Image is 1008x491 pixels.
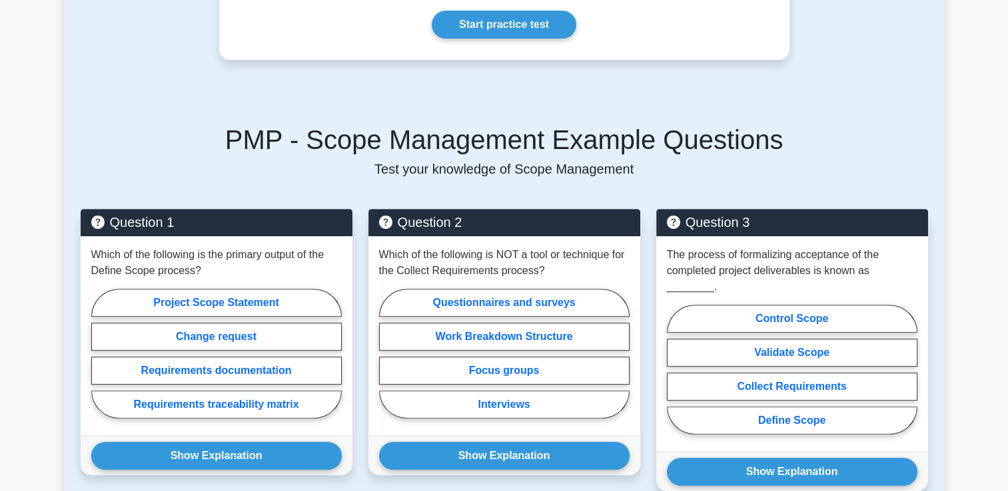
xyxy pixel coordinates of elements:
p: The process of formalizing acceptance of the completed project deliverables is known as ________. [667,247,917,295]
label: Project Scope Statement [91,289,342,317]
p: Which of the following is NOT a tool or technique for the Collect Requirements process? [379,247,630,279]
label: Define Scope [667,407,917,434]
label: Requirements documentation [91,357,342,385]
button: Show Explanation [379,442,630,470]
label: Focus groups [379,357,630,385]
h5: Question 2 [379,214,630,230]
label: Questionnaires and surveys [379,289,630,317]
label: Control Scope [667,305,917,333]
label: Validate Scope [667,339,917,367]
button: Show Explanation [667,458,917,486]
button: Show Explanation [91,442,342,470]
a: Start practice test [432,11,576,39]
label: Work Breakdown Structure [379,323,630,351]
p: Test your knowledge of Scope Management [81,161,928,177]
h5: Question 1 [91,214,342,230]
label: Requirements traceability matrix [91,391,342,418]
h5: PMP - Scope Management Example Questions [81,124,928,156]
label: Interviews [379,391,630,418]
label: Change request [91,323,342,351]
p: Which of the following is the primary output of the Define Scope process? [91,247,342,279]
label: Collect Requirements [667,373,917,401]
h5: Question 3 [667,214,917,230]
